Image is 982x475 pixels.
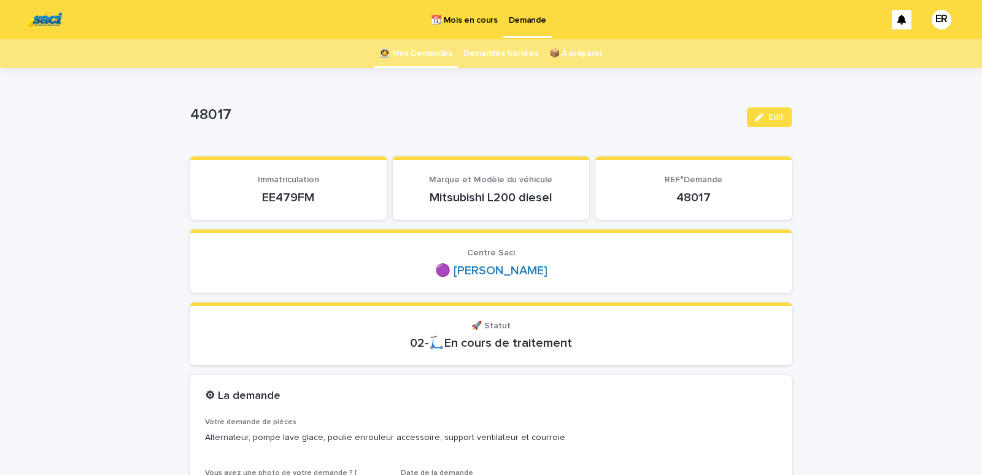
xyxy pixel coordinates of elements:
[435,263,547,278] a: 🟣 [PERSON_NAME]
[768,113,784,122] span: Edit
[549,39,603,68] a: 📦 À préparer
[205,390,280,403] h2: ⚙ La demande
[190,106,737,124] p: 48017
[258,176,319,184] span: Immatriculation
[379,39,452,68] a: 👩‍🚀 Mes Demandes
[205,419,296,426] span: Votre demande de pièces
[747,107,792,127] button: Edit
[932,10,951,29] div: ER
[467,249,515,257] span: Centre Saci
[665,176,722,184] span: REF°Demande
[471,322,511,330] span: 🚀 Statut
[25,7,62,32] img: UC29JcTLQ3GheANZ19ks
[610,190,777,205] p: 48017
[408,190,574,205] p: Mitsubishi L200 diesel
[429,176,552,184] span: Marque et Modèle du véhicule
[205,190,372,205] p: EE479FM
[205,431,777,444] p: Alternateur, pompe lave glace, poulie enrouleur accessoire, support ventilateur et courroie
[205,336,777,350] p: 02-🛴En cours de traitement
[463,39,538,68] a: Demandes traitées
